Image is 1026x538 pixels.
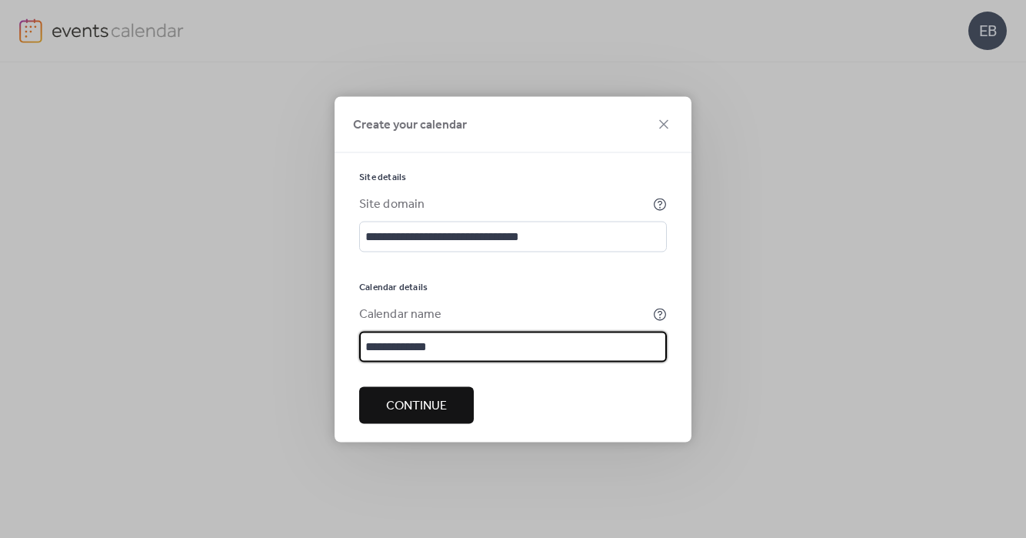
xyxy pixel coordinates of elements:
span: Create your calendar [353,115,467,134]
button: Continue [359,386,474,423]
div: Calendar name [359,305,650,323]
span: Calendar details [359,281,428,293]
div: Site domain [359,195,650,213]
span: Site details [359,171,406,183]
span: Continue [386,396,447,415]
